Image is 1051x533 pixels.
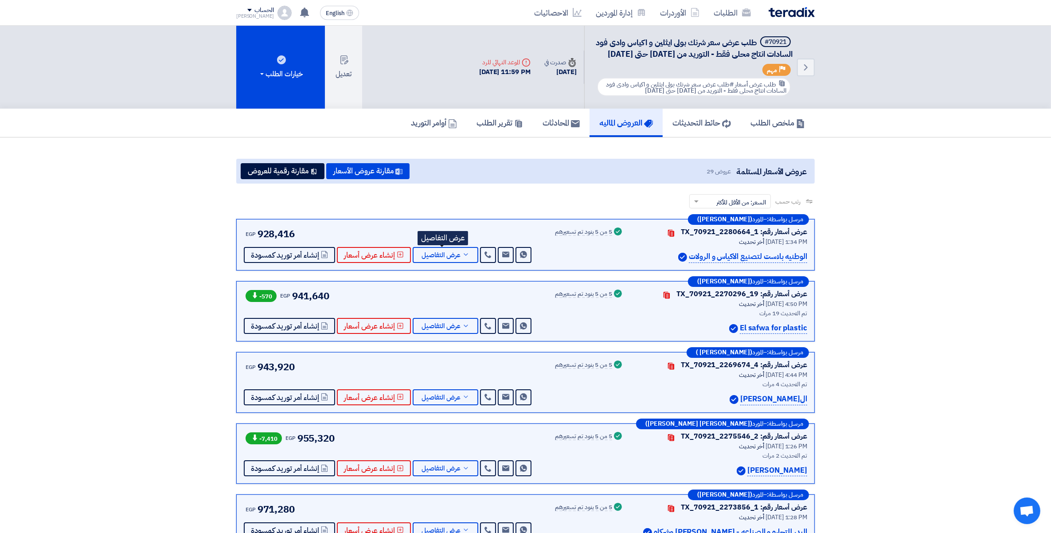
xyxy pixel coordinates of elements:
[775,197,801,206] span: رتب حسب
[479,58,531,67] div: الموعد النهائي للرد
[527,2,589,23] a: الاحصائيات
[740,393,807,405] p: ال[PERSON_NAME]
[244,460,335,476] button: إنشاء أمر توريد كمسودة
[752,349,763,356] span: المورد
[740,322,807,334] p: El safwa for plastic
[258,502,295,517] span: 971,280
[645,421,752,427] b: ([PERSON_NAME] [PERSON_NAME])
[337,318,411,334] button: إنشاء عرض أسعار
[477,118,523,128] h5: تقرير الطلب
[246,230,256,238] span: EGP
[244,247,335,263] button: إنشاء أمر توريد كمسودة
[752,421,763,427] span: المورد
[681,431,807,442] div: عرض أسعار رقم: TX_70921_2275546_2
[246,363,256,371] span: EGP
[555,229,612,236] div: 5 من 5 بنود تم تسعيرهم
[766,513,807,522] span: [DATE] 1:28 PM
[634,309,807,318] div: تم التحديث 19 مرات
[653,2,707,23] a: الأوردرات
[590,109,663,137] a: العروض الماليه
[344,323,395,329] span: إنشاء عرض أسعار
[735,80,776,89] span: طلب عرض أسعار
[767,66,777,74] span: مهم
[413,247,478,263] button: عرض التفاصيل
[672,118,731,128] h5: حائط التحديثات
[422,323,461,329] span: عرض التفاصيل
[413,389,478,405] button: عرض التفاصيل
[636,419,809,429] div: –
[688,490,809,500] div: –
[663,109,741,137] a: حائط التحديثات
[687,347,809,358] div: –
[251,252,319,259] span: إنشاء أمر توريد كمسودة
[707,2,758,23] a: الطلبات
[479,67,531,77] div: [DATE] 11:59 PM
[606,80,786,95] span: #طلب عرض سعر شرنك بولى ايثلين و اكياس وادى فود السادات انتاج محلى فقط - التوريد من [DATE] حتى [DATE]
[766,442,807,451] span: [DATE] 1:26 PM
[688,276,809,287] div: –
[747,465,807,477] p: [PERSON_NAME]
[258,227,295,241] span: 928,416
[543,118,580,128] h5: المحادثات
[422,252,461,259] span: عرض التفاصيل
[418,231,468,245] div: عرض التفاصيل
[676,289,807,299] div: عرض أسعار رقم: TX_70921_2270296_19
[589,2,653,23] a: إدارة الموردين
[688,214,809,225] div: –
[769,7,815,17] img: Teradix logo
[337,460,411,476] button: إنشاء عرض أسعار
[545,67,577,77] div: [DATE]
[729,324,738,333] img: Verified Account
[741,109,815,137] a: ملخص الطلب
[236,14,274,19] div: [PERSON_NAME]
[413,460,478,476] button: عرض التفاصيل
[730,395,738,404] img: Verified Account
[344,252,395,259] span: إنشاء عرض أسعار
[246,432,282,444] span: -7,410
[337,247,411,263] button: إنشاء عرض أسعار
[766,299,807,309] span: [DATE] 4:50 PM
[555,291,612,298] div: 5 من 5 بنود تم تسعيرهم
[681,227,807,237] div: عرض أسعار رقم: TX_70921_2280664_1
[251,465,319,472] span: إنشاء أمر توريد كمسودة
[320,6,359,20] button: English
[251,323,319,329] span: إنشاء أمر توريد كمسودة
[678,253,687,262] img: Verified Account
[596,36,793,60] span: طلب عرض سعر شرنك بولى ايثلين و اكياس وادى فود السادات انتاج محلى فقط - التوريد من [DATE] حتى [DATE]
[739,442,764,451] span: أخر تحديث
[697,216,752,223] b: ([PERSON_NAME])
[344,394,395,401] span: إنشاء عرض أسعار
[555,362,612,369] div: 5 من 5 بنود تم تسعيرهم
[765,39,786,45] div: #70921
[696,349,752,356] b: ([PERSON_NAME] )
[739,513,764,522] span: أخر تحديث
[297,431,335,446] span: 955,320
[766,370,807,380] span: [DATE] 4:44 PM
[533,109,590,137] a: المحادثات
[750,118,805,128] h5: ملخص الطلب
[413,318,478,334] button: عرض التفاصيل
[767,216,803,223] span: مرسل بواسطة:
[244,318,335,334] button: إنشاء أمر توريد كمسودة
[766,237,807,247] span: [DATE] 1:34 PM
[767,278,803,285] span: مرسل بواسطة:
[634,451,807,460] div: تم التحديث 2 مرات
[716,198,766,207] span: السعر: من الأقل للأكثر
[752,492,763,498] span: المورد
[689,251,807,263] p: الوطنيه بلاست لتصنيع الاكياس و الرولات
[737,466,746,475] img: Verified Account
[739,237,764,247] span: أخر تحديث
[244,389,335,405] button: إنشاء أمر توريد كمسودة
[422,394,461,401] span: عرض التفاصيل
[739,370,764,380] span: أخر تحديث
[246,506,256,513] span: EGP
[251,394,319,401] span: إنشاء أمر توريد كمسودة
[277,6,292,20] img: profile_test.png
[767,349,803,356] span: مرسل بواسطة:
[236,26,325,109] button: خيارات الطلب
[344,465,395,472] span: إنشاء عرض أسعار
[325,26,362,109] button: تعديل
[411,118,457,128] h5: أوامر التوريد
[697,492,752,498] b: ([PERSON_NAME])
[634,380,807,389] div: تم التحديث 4 مرات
